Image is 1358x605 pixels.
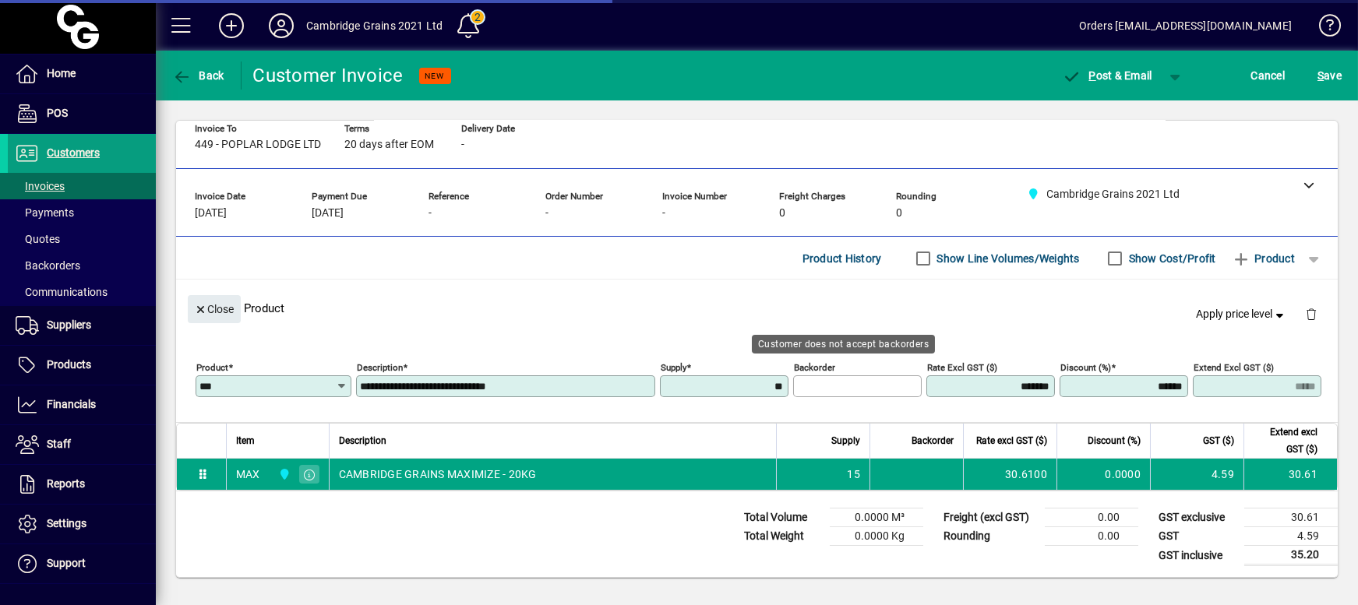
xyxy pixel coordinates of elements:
div: Customer Invoice [253,63,404,88]
label: Show Line Volumes/Weights [934,251,1080,266]
span: Description [339,432,386,449]
span: S [1317,69,1324,82]
span: GST ($) [1203,432,1234,449]
td: Rounding [936,527,1045,546]
app-page-header-button: Delete [1293,307,1330,321]
span: Apply price level [1197,306,1287,322]
td: 0.0000 Kg [830,527,923,546]
span: Discount (%) [1088,432,1141,449]
mat-label: Discount (%) [1060,362,1111,373]
button: Product History [796,244,888,273]
a: Quotes [8,226,156,252]
div: Product [176,280,1338,336]
span: Customers [47,146,100,159]
td: 4.59 [1150,459,1243,490]
span: POS [47,107,68,119]
a: Backorders [8,252,156,279]
td: Freight (excl GST) [936,508,1045,527]
span: Products [47,358,91,371]
span: 449 - POPLAR LODGE LTD [195,139,321,151]
a: Settings [8,505,156,543]
span: Quotes [16,233,60,245]
a: Support [8,544,156,583]
label: Show Cost/Profit [1126,251,1216,266]
td: 0.00 [1045,508,1138,527]
div: Orders [EMAIL_ADDRESS][DOMAIN_NAME] [1079,13,1292,38]
a: Staff [8,425,156,464]
span: 0 [896,207,902,220]
div: 30.6100 [973,466,1047,482]
span: [DATE] [312,207,344,220]
span: 20 days after EOM [344,139,434,151]
span: Cambridge Grains 2021 Ltd [274,466,292,483]
button: Add [206,12,256,40]
td: GST [1151,527,1244,546]
span: ost & Email [1062,69,1152,82]
app-page-header-button: Close [184,301,245,315]
span: Backorder [912,432,954,449]
span: Back [172,69,224,82]
td: 30.61 [1244,508,1338,527]
span: - [429,207,432,220]
button: Profile [256,12,306,40]
span: NEW [425,71,445,81]
span: Product History [802,246,882,271]
mat-label: Extend excl GST ($) [1194,362,1274,373]
td: 35.20 [1244,546,1338,565]
td: 0.0000 M³ [830,508,923,527]
td: Total Weight [736,527,830,546]
span: Settings [47,517,86,529]
button: Product [1224,244,1303,273]
td: 30.61 [1243,459,1337,490]
span: Support [47,557,86,569]
span: Close [194,297,235,322]
button: Close [188,295,241,323]
button: Save [1314,62,1346,90]
span: Payments [16,206,74,219]
a: Knowledge Base [1307,3,1339,54]
a: Invoices [8,173,156,199]
span: 0 [779,207,785,220]
span: 15 [848,466,861,482]
mat-label: Backorder [794,362,835,373]
span: Cancel [1251,63,1286,88]
a: Products [8,346,156,385]
span: Reports [47,477,85,490]
span: Financials [47,398,96,410]
button: Apply price level [1190,301,1293,329]
td: Total Volume [736,508,830,527]
button: Cancel [1247,62,1289,90]
span: Invoices [16,180,65,192]
a: Communications [8,279,156,305]
td: 0.00 [1045,527,1138,546]
div: MAX [236,466,260,482]
mat-label: Rate excl GST ($) [927,362,997,373]
button: Post & Email [1054,62,1160,90]
mat-label: Description [357,362,403,373]
a: POS [8,94,156,133]
span: Backorders [16,259,80,272]
td: GST inclusive [1151,546,1244,565]
mat-label: Product [196,362,228,373]
td: GST exclusive [1151,508,1244,527]
app-page-header-button: Back [156,62,242,90]
mat-label: Supply [661,362,686,373]
a: Reports [8,465,156,504]
td: 0.0000 [1056,459,1150,490]
span: Rate excl GST ($) [976,432,1047,449]
span: Item [236,432,255,449]
span: Home [47,67,76,79]
span: - [545,207,548,220]
span: - [662,207,665,220]
span: Suppliers [47,318,91,331]
span: Product [1232,246,1295,271]
span: Extend excl GST ($) [1254,424,1317,458]
td: 4.59 [1244,527,1338,546]
a: Financials [8,385,156,424]
span: ave [1317,63,1342,88]
span: Staff [47,438,71,450]
span: CAMBRIDGE GRAINS MAXIMIZE - 20KG [339,466,537,482]
a: Home [8,55,156,93]
a: Payments [8,199,156,226]
span: Supply [831,432,860,449]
